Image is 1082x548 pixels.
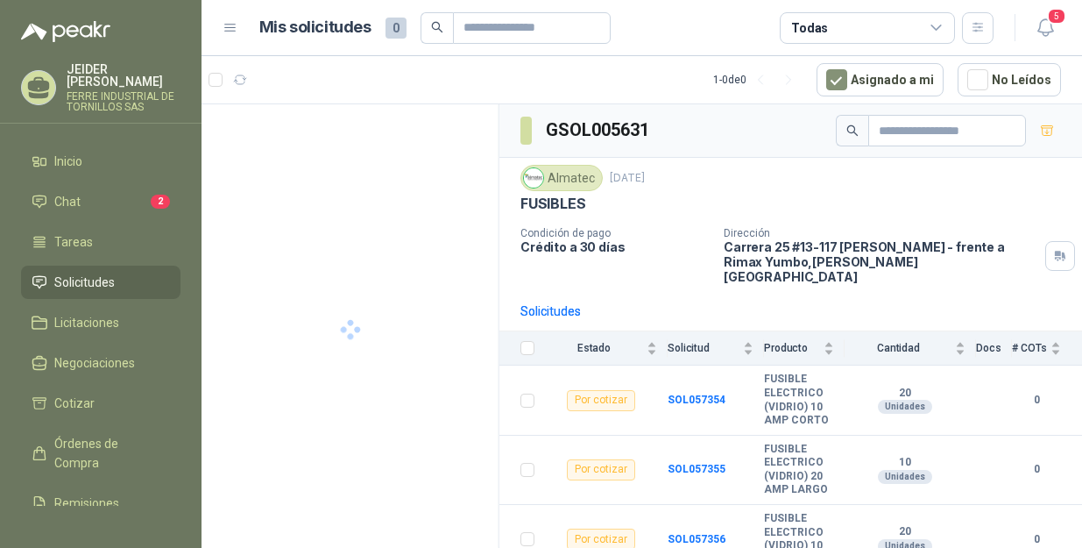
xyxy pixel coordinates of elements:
a: Solicitudes [21,266,180,299]
span: Solicitud [668,342,739,354]
a: SOL057354 [668,394,725,406]
th: Docs [976,331,1012,366]
span: Chat [54,192,81,211]
a: Licitaciones [21,306,180,339]
a: Cotizar [21,387,180,420]
p: [DATE] [610,170,645,187]
a: Negociaciones [21,346,180,380]
div: Unidades [878,470,932,484]
span: 5 [1047,8,1066,25]
span: Estado [545,342,643,354]
a: Chat2 [21,185,180,218]
a: Órdenes de Compra [21,427,180,480]
button: 5 [1029,12,1061,44]
h3: GSOL005631 [546,117,652,144]
span: Producto [764,342,820,354]
th: Solicitud [668,331,764,366]
div: Unidades [878,400,932,414]
span: search [846,125,859,137]
div: 1 - 0 de 0 [713,66,803,94]
button: No Leídos [958,63,1061,96]
a: Tareas [21,225,180,259]
span: Inicio [54,152,82,171]
h1: Mis solicitudes [259,15,371,40]
span: Licitaciones [54,313,119,332]
b: 0 [1012,392,1061,409]
div: Todas [791,18,828,38]
button: Asignado a mi [817,63,944,96]
span: Tareas [54,232,93,252]
p: Carrera 25 #13-117 [PERSON_NAME] - frente a Rimax Yumbo , [PERSON_NAME][GEOGRAPHIC_DATA] [724,239,1038,284]
span: 0 [385,18,407,39]
span: Solicitudes [54,273,115,292]
p: Condición de pago [520,227,710,239]
img: Company Logo [524,168,543,188]
span: Remisiones [54,494,119,513]
b: FUSIBLE ELECTRICO (VIDRIO) 10 AMP CORTO [764,373,834,427]
a: SOL057355 [668,463,725,475]
th: Producto [764,331,845,366]
b: 20 [845,525,965,539]
div: Por cotizar [567,390,635,411]
span: search [431,21,443,33]
span: 2 [151,195,170,209]
span: Cantidad [845,342,951,354]
b: 0 [1012,461,1061,478]
p: JEIDER [PERSON_NAME] [67,63,180,88]
span: Órdenes de Compra [54,434,164,473]
p: Crédito a 30 días [520,239,710,254]
b: 0 [1012,531,1061,548]
b: 10 [845,456,965,470]
a: Inicio [21,145,180,178]
b: 20 [845,387,965,401]
div: Solicitudes [520,302,581,321]
a: SOL057356 [668,533,725,545]
span: # COTs [1012,342,1047,354]
span: Cotizar [54,394,95,413]
div: Por cotizar [567,459,635,480]
b: FUSIBLE ELECTRICO (VIDRIO) 20 AMP LARGO [764,443,834,497]
th: Cantidad [845,331,976,366]
a: Remisiones [21,487,180,520]
p: FERRE INDUSTRIAL DE TORNILLOS SAS [67,91,180,112]
div: Almatec [520,165,603,191]
p: FUSIBLES [520,195,586,213]
p: Dirección [724,227,1038,239]
th: Estado [545,331,668,366]
span: Negociaciones [54,353,135,373]
th: # COTs [1012,331,1082,366]
img: Logo peakr [21,21,110,42]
